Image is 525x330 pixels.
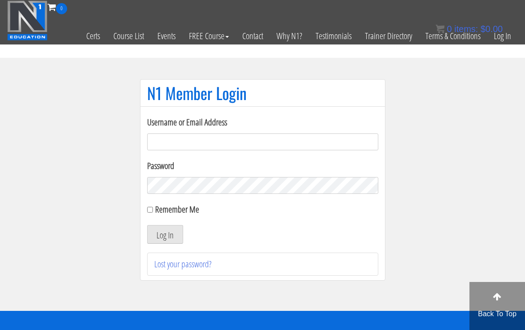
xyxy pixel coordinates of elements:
[7,0,48,40] img: n1-education
[487,14,518,58] a: Log In
[309,14,358,58] a: Testimonials
[80,14,107,58] a: Certs
[270,14,309,58] a: Why N1?
[147,84,378,102] h1: N1 Member Login
[236,14,270,58] a: Contact
[481,24,485,34] span: $
[481,24,503,34] bdi: 0.00
[151,14,182,58] a: Events
[182,14,236,58] a: FREE Course
[48,1,67,13] a: 0
[147,116,378,129] label: Username or Email Address
[155,203,199,215] label: Remember Me
[358,14,419,58] a: Trainer Directory
[419,14,487,58] a: Terms & Conditions
[154,258,212,270] a: Lost your password?
[56,3,67,14] span: 0
[147,159,378,173] label: Password
[107,14,151,58] a: Course List
[436,24,445,33] img: icon11.png
[436,24,503,34] a: 0 items: $0.00
[454,24,478,34] span: items:
[147,225,183,244] button: Log In
[469,309,525,319] p: Back To Top
[447,24,452,34] span: 0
